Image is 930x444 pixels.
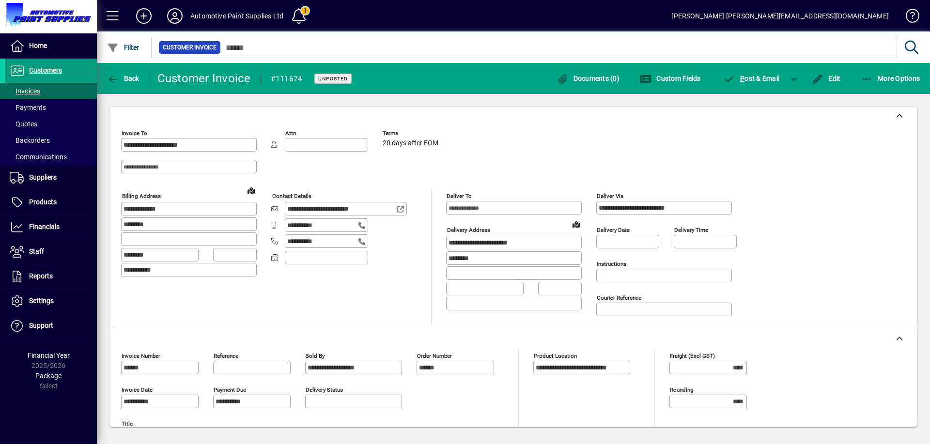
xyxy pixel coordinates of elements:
mat-label: Title [122,420,133,427]
span: Communications [10,153,67,161]
mat-label: Payment due [214,386,246,393]
mat-label: Attn [285,130,296,137]
div: Automotive Paint Supplies Ltd [190,8,283,24]
span: Customer Invoice [163,43,217,52]
mat-label: Delivery date [597,227,630,233]
button: Documents (0) [554,70,622,87]
app-page-header-button: Back [97,70,150,87]
mat-label: Delivery time [674,227,708,233]
span: Payments [10,104,46,111]
span: Terms [383,130,441,137]
span: Custom Fields [640,75,701,82]
mat-label: Instructions [597,260,626,267]
mat-label: Order number [417,352,452,359]
mat-label: Delivery status [306,386,343,393]
button: More Options [859,70,923,87]
a: Reports [5,264,97,289]
a: Support [5,314,97,338]
button: Post & Email [719,70,785,87]
span: P [740,75,744,82]
a: Knowledge Base [899,2,918,33]
button: Filter [105,39,142,56]
a: Products [5,190,97,214]
span: Financials [29,223,60,230]
span: Invoices [10,87,40,95]
span: More Options [861,75,920,82]
span: Backorders [10,137,50,144]
mat-label: Sold by [306,352,325,359]
span: Financial Year [28,352,70,359]
mat-label: Deliver via [597,193,623,199]
span: Support [29,322,53,329]
mat-label: Courier Reference [597,294,641,301]
button: Custom Fields [637,70,703,87]
a: Suppliers [5,166,97,190]
span: Customers [29,66,62,74]
button: Profile [159,7,190,25]
span: Suppliers [29,173,57,181]
a: Quotes [5,116,97,132]
button: Back [105,70,142,87]
div: #111674 [271,71,303,87]
a: Backorders [5,132,97,149]
mat-label: Invoice To [122,130,147,137]
a: Communications [5,149,97,165]
span: ost & Email [724,75,780,82]
span: Staff [29,247,44,255]
a: Staff [5,240,97,264]
span: Products [29,198,57,206]
mat-label: Rounding [670,386,693,393]
mat-label: Reference [214,352,238,359]
mat-label: Product location [534,352,577,359]
button: Edit [809,70,843,87]
span: Documents (0) [557,75,620,82]
mat-label: Deliver To [447,193,472,199]
div: [PERSON_NAME] [PERSON_NAME][EMAIL_ADDRESS][DOMAIN_NAME] [671,8,889,24]
span: Package [35,372,62,380]
div: Customer Invoice [157,71,251,86]
button: Add [128,7,159,25]
a: Settings [5,289,97,313]
span: Home [29,42,47,49]
span: Quotes [10,120,37,128]
span: 20 days after EOM [383,139,438,147]
a: Home [5,34,97,58]
span: Unposted [318,76,348,82]
span: Filter [107,44,139,51]
span: Settings [29,297,54,305]
span: Reports [29,272,53,280]
mat-label: Invoice date [122,386,153,393]
a: View on map [244,183,259,198]
span: Edit [812,75,841,82]
a: Invoices [5,83,97,99]
span: Back [107,75,139,82]
a: View on map [569,216,584,232]
a: Payments [5,99,97,116]
mat-label: Invoice number [122,352,160,359]
a: Financials [5,215,97,239]
mat-label: Freight (excl GST) [670,352,715,359]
